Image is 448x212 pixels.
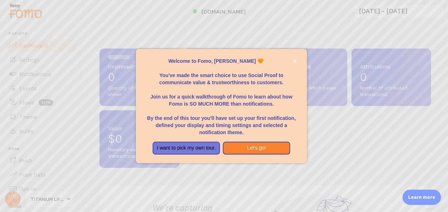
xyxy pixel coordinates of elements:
[291,57,298,65] button: close,
[144,65,299,86] p: You've made the smart choice to use Social Proof to communicate value & trustworthiness to custom...
[153,142,220,155] button: I want to pick my own tour.
[223,142,290,155] button: Let's go!
[144,107,299,136] p: By the end of this tour you'll have set up your first notification, defined your display and timi...
[144,57,299,65] p: Welcome to Fomo, [PERSON_NAME] 🧡
[136,49,307,163] div: Welcome to Fomo, Moni Moni 🧡You&amp;#39;ve made the smart choice to use Social Proof to communica...
[144,86,299,107] p: Join us for a quick walkthrough of Fomo to learn about how Fomo is SO MUCH MORE than notifications.
[402,190,441,205] div: Learn more
[408,194,435,201] p: Learn more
